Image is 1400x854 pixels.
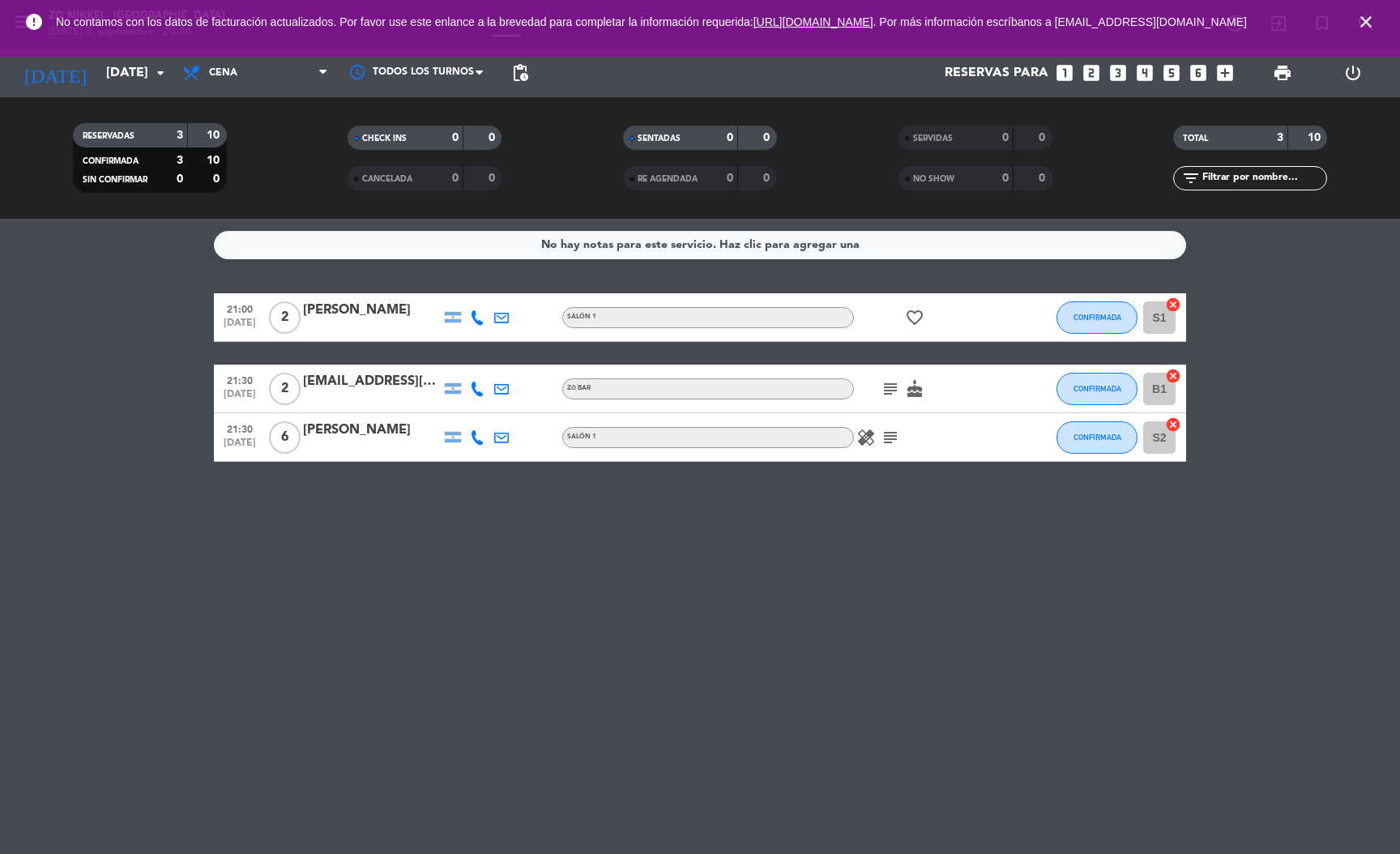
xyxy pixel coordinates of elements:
[727,173,733,184] strong: 0
[489,173,498,184] strong: 0
[452,132,459,143] strong: 0
[1039,173,1048,184] strong: 0
[1356,12,1376,32] i: close
[1002,132,1009,143] strong: 0
[1277,132,1283,143] strong: 3
[1181,169,1201,188] i: filter_list
[1056,421,1137,454] button: CONFIRMADA
[269,301,301,334] span: 2
[151,63,170,83] i: arrow_drop_down
[303,371,441,392] div: [EMAIL_ADDRESS][DOMAIN_NAME]
[763,173,773,184] strong: 0
[1056,373,1137,405] button: CONFIRMADA
[220,299,260,318] span: 21:00
[220,318,260,336] span: [DATE]
[207,130,223,141] strong: 10
[856,428,876,447] i: healing
[1108,62,1129,83] i: looks_3
[727,132,733,143] strong: 0
[1073,384,1121,393] span: CONFIRMADA
[177,130,183,141] strong: 3
[541,236,860,254] div: No hay notas para este servicio. Haz clic para agregar una
[83,157,139,165] span: CONFIRMADA
[638,135,681,143] span: SENTADAS
[220,438,260,456] span: [DATE]
[873,15,1247,28] a: . Por más información escríbanos a [EMAIL_ADDRESS][DOMAIN_NAME]
[489,132,498,143] strong: 0
[510,63,530,83] span: pending_actions
[913,135,953,143] span: SERVIDAS
[567,385,591,391] span: Zō Bar
[1308,132,1324,143] strong: 10
[905,379,924,399] i: cake
[177,173,183,185] strong: 0
[1054,62,1075,83] i: looks_one
[220,419,260,438] span: 21:30
[56,15,1247,28] span: No contamos con los datos de facturación actualizados. Por favor use este enlance a la brevedad p...
[269,373,301,405] span: 2
[1081,62,1102,83] i: looks_two
[83,132,134,140] span: RESERVADAS
[945,66,1048,81] span: Reservas para
[1214,62,1236,83] i: add_box
[1273,63,1292,83] span: print
[209,67,237,79] span: Cena
[303,300,441,321] div: [PERSON_NAME]
[1165,416,1181,433] i: cancel
[763,132,773,143] strong: 0
[1165,297,1181,313] i: cancel
[362,175,412,183] span: CANCELADA
[1201,169,1326,187] input: Filtrar por nombre...
[12,55,98,91] i: [DATE]
[213,173,223,185] strong: 0
[905,308,924,327] i: favorite_border
[303,420,441,441] div: [PERSON_NAME]
[1188,62,1209,83] i: looks_6
[1039,132,1048,143] strong: 0
[913,175,954,183] span: NO SHOW
[1073,313,1121,322] span: CONFIRMADA
[1161,62,1182,83] i: looks_5
[1134,62,1155,83] i: looks_4
[1165,368,1181,384] i: cancel
[1056,301,1137,334] button: CONFIRMADA
[1343,63,1363,83] i: power_settings_new
[1073,433,1121,442] span: CONFIRMADA
[567,433,596,440] span: Salón 1
[362,135,407,143] span: CHECK INS
[269,421,301,454] span: 6
[567,314,596,320] span: Salón 1
[753,15,873,28] a: [URL][DOMAIN_NAME]
[1183,135,1208,143] span: TOTAL
[1317,49,1388,97] div: LOG OUT
[452,173,459,184] strong: 0
[638,175,698,183] span: RE AGENDADA
[881,379,900,399] i: subject
[220,370,260,389] span: 21:30
[220,389,260,408] span: [DATE]
[1002,173,1009,184] strong: 0
[177,155,183,166] strong: 3
[24,12,44,32] i: error
[83,176,147,184] span: SIN CONFIRMAR
[207,155,223,166] strong: 10
[881,428,900,447] i: subject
